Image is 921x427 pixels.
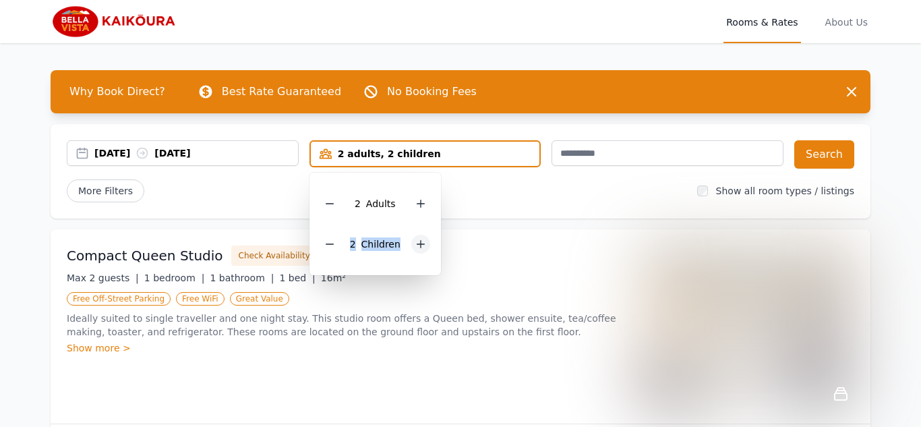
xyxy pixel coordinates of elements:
[67,312,622,339] p: Ideally suited to single traveller and one night stay. This studio room offers a Queen bed, showe...
[222,84,341,100] p: Best Rate Guaranteed
[794,140,854,169] button: Search
[59,78,176,105] span: Why Book Direct?
[321,273,346,283] span: 16m²
[176,292,225,306] span: Free WiFi
[279,273,315,283] span: 1 bed |
[51,5,180,38] img: Bella Vista Kaikoura
[94,146,298,160] div: [DATE] [DATE]
[387,84,477,100] p: No Booking Fees
[366,198,396,209] span: Adult s
[231,246,318,266] button: Check Availability
[350,239,356,250] span: 2
[361,239,400,250] span: Child ren
[144,273,205,283] span: 1 bedroom |
[67,341,622,355] div: Show more >
[67,273,139,283] span: Max 2 guests |
[355,198,361,209] span: 2
[67,246,223,265] h3: Compact Queen Studio
[210,273,274,283] span: 1 bathroom |
[311,147,540,161] div: 2 adults, 2 children
[67,292,171,306] span: Free Off-Street Parking
[230,292,289,306] span: Great Value
[716,186,854,196] label: Show all room types / listings
[67,179,144,202] span: More Filters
